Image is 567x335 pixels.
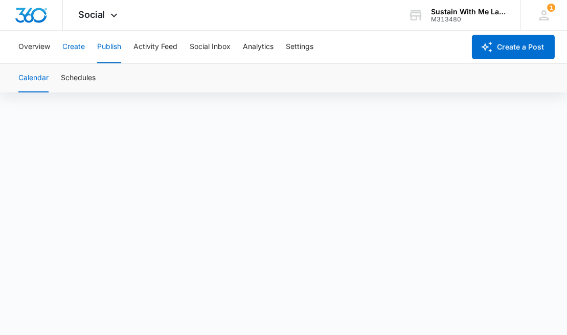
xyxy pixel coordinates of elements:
[431,16,506,23] div: account id
[133,31,177,63] button: Activity Feed
[472,35,555,59] button: Create a Post
[547,4,555,12] div: notifications count
[243,31,274,63] button: Analytics
[190,31,231,63] button: Social Inbox
[286,31,313,63] button: Settings
[62,31,85,63] button: Create
[61,64,96,92] button: Schedules
[18,64,49,92] button: Calendar
[547,4,555,12] span: 1
[78,9,105,20] span: Social
[18,31,50,63] button: Overview
[431,8,506,16] div: account name
[97,31,121,63] button: Publish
